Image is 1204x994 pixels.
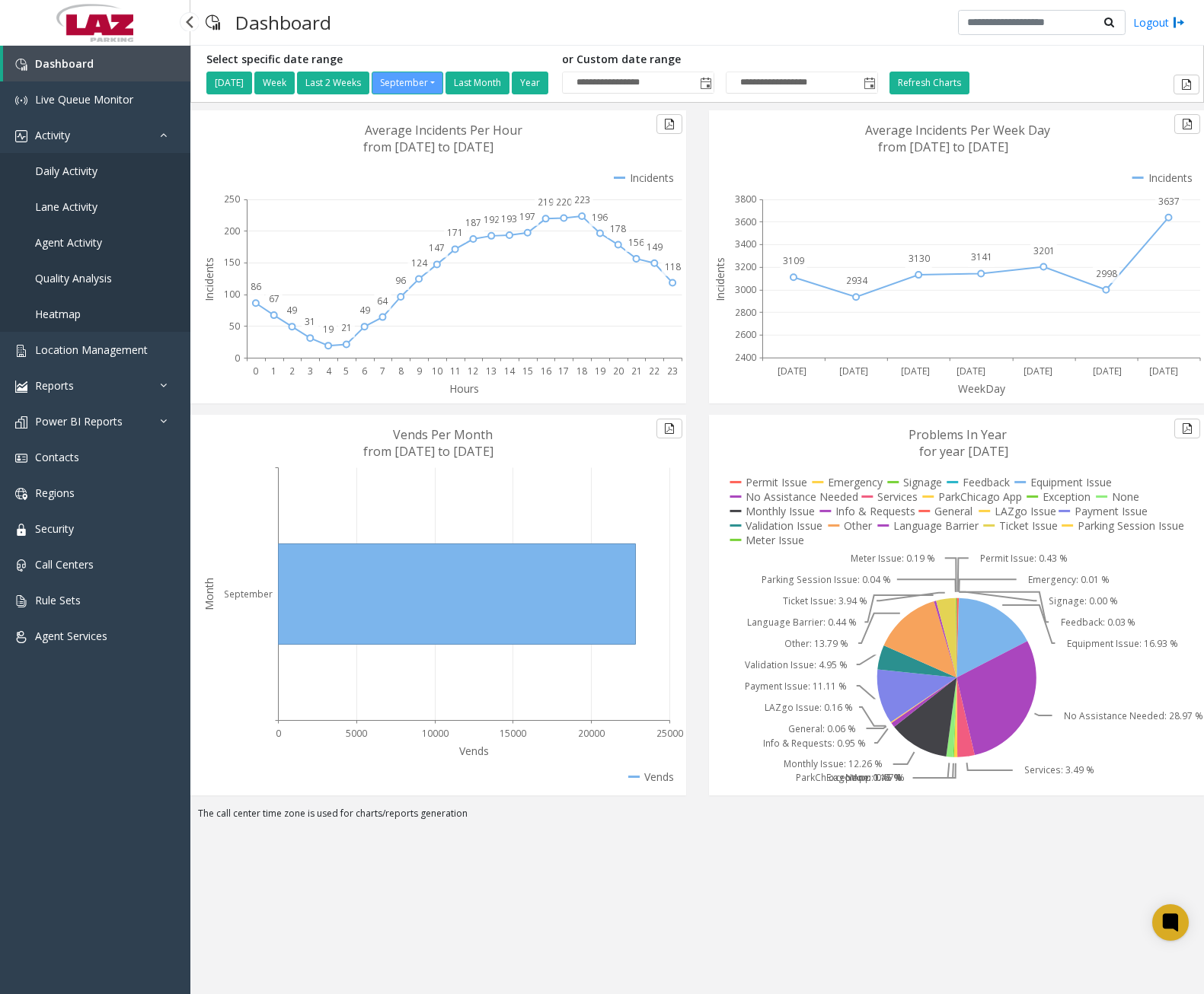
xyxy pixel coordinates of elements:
[346,727,367,740] text: 5000
[446,72,509,94] button: Last Month
[15,452,27,464] img: 'icon'
[286,304,297,317] text: 49
[15,595,27,607] img: 'icon'
[971,251,992,264] text: 3141
[656,727,683,740] text: 25000
[297,72,369,94] button: Last 2 Weeks
[778,365,806,378] text: [DATE]
[326,365,332,378] text: 4
[958,381,1006,396] text: WeekDay
[1064,709,1203,722] text: No Assistance Needed: 28.97 %
[468,365,478,378] text: 12
[486,365,497,378] text: 13
[3,46,190,81] a: Dashboard
[15,381,27,393] img: 'icon'
[501,212,517,225] text: 193
[667,365,678,378] text: 23
[1024,764,1094,777] text: Services: 3.49 %
[556,196,572,209] text: 220
[656,419,682,438] button: Export to pdf
[305,315,315,328] text: 31
[1174,419,1200,438] button: Export to pdf
[372,72,443,94] button: September
[735,260,756,273] text: 3200
[251,280,261,293] text: 86
[398,365,404,378] text: 8
[363,443,493,460] text: from [DATE] to [DATE]
[909,426,1007,443] text: Problems In Year
[459,744,489,758] text: Vends
[35,342,148,357] span: Location Management
[202,578,216,610] text: Month
[788,722,856,735] text: General: 0.06 %
[449,381,479,396] text: Hours
[422,727,449,740] text: 10000
[359,304,370,317] text: 49
[851,552,935,565] text: Meter Issue: 0.19 %
[1173,14,1185,30] img: logout
[861,72,877,94] span: Toggle popup
[432,365,442,378] text: 10
[15,130,27,142] img: 'icon'
[35,521,74,536] span: Security
[610,222,626,235] text: 178
[429,241,445,254] text: 147
[224,256,240,269] text: 150
[224,288,240,301] text: 100
[341,321,352,334] text: 21
[35,235,102,250] span: Agent Activity
[745,680,847,693] text: Payment Issue: 11.11 %
[417,365,422,378] text: 9
[782,594,867,607] text: Ticket Issue: 3.94 %
[512,72,548,94] button: Year
[558,365,569,378] text: 17
[224,588,273,601] text: September
[1067,637,1178,650] text: Equipment Issue: 16.93 %
[735,215,756,228] text: 3600
[254,72,295,94] button: Week
[647,241,663,253] text: 149
[202,257,216,301] text: Incidents
[735,238,756,251] text: 3400
[224,193,240,205] text: 250
[745,658,848,671] text: Validation Issue: 4.95 %
[592,211,608,224] text: 196
[595,365,605,378] text: 19
[504,365,516,378] text: 14
[365,122,522,139] text: Average Incidents Per Hour
[919,443,1008,460] text: for year [DATE]
[15,524,27,536] img: 'icon'
[1028,573,1110,586] text: Emergency: 0.01 %
[484,213,500,226] text: 192
[269,292,279,305] text: 67
[656,114,682,134] button: Export to pdf
[35,486,75,500] span: Regions
[500,727,526,740] text: 15000
[35,593,81,607] span: Rule Sets
[838,365,867,378] text: [DATE]
[628,236,644,249] text: 156
[35,557,94,572] span: Call Centers
[956,365,985,378] text: [DATE]
[1024,365,1052,378] text: [DATE]
[1033,244,1055,257] text: 3201
[15,94,27,107] img: 'icon'
[1174,75,1199,94] button: Export to pdf
[380,365,385,378] text: 7
[323,323,334,336] text: 19
[190,807,1204,828] div: The call center time zone is used for charts/reports generation
[735,329,756,342] text: 2600
[613,365,624,378] text: 20
[447,226,463,239] text: 171
[224,225,240,237] text: 200
[15,416,27,429] img: 'icon'
[35,56,94,71] span: Dashboard
[271,365,276,378] text: 1
[538,196,554,209] text: 219
[796,772,905,785] text: ParkChicago App: 0.67 %
[362,365,367,378] text: 6
[450,365,461,378] text: 11
[713,257,727,301] text: Incidents
[980,552,1068,565] text: Permit Issue: 0.43 %
[35,271,112,285] span: Quality Analysis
